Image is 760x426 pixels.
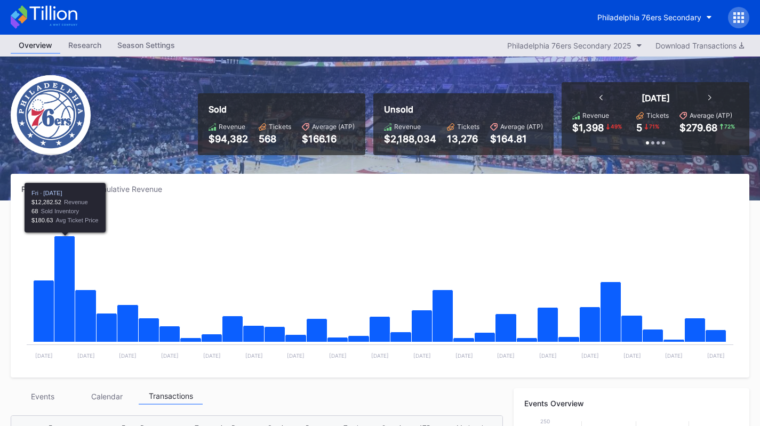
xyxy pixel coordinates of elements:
div: Philadelphia 76ers Secondary [597,13,701,22]
div: $94,382 [209,133,248,144]
div: Average (ATP) [312,123,355,131]
div: 49 % [610,122,623,131]
text: [DATE] [707,352,725,359]
div: Events Overview [524,399,739,408]
div: Revenue [582,111,609,119]
div: 5 [636,122,642,133]
div: Sold [209,104,355,115]
div: Revenue [219,123,245,131]
button: Philadelphia 76ers Secondary 2025 [502,38,647,53]
text: [DATE] [119,352,137,359]
div: 72 % [723,122,736,131]
div: $166.16 [302,133,355,144]
div: Tickets [269,123,291,131]
div: $164.81 [490,133,543,144]
div: Philadelphia 76ers Secondary 2025 [507,41,631,50]
div: Average (ATP) [690,111,732,119]
div: Periodic Revenue [21,184,91,194]
text: [DATE] [35,352,53,359]
div: $1,398 [572,122,604,133]
text: [DATE] [371,352,389,359]
text: [DATE] [77,352,95,359]
div: Revenue [394,123,421,131]
a: Research [60,37,109,54]
div: Cumulative Revenue [91,184,171,194]
div: 13,276 [447,133,479,144]
text: [DATE] [203,352,221,359]
img: Philadelphia_76ers.png [11,75,91,155]
div: Unsold [384,104,543,115]
div: Average (ATP) [500,123,543,131]
text: [DATE] [581,352,599,359]
div: [DATE] [642,93,670,103]
text: [DATE] [497,352,515,359]
svg: Chart title [21,207,739,367]
text: [DATE] [329,352,347,359]
text: [DATE] [245,352,263,359]
text: [DATE] [623,352,641,359]
div: 71 % [648,122,660,131]
div: Tickets [646,111,669,119]
div: $2,188,034 [384,133,436,144]
div: Transactions [139,388,203,405]
text: [DATE] [539,352,557,359]
text: [DATE] [413,352,431,359]
text: [DATE] [665,352,683,359]
div: Season Settings [109,37,183,53]
text: [DATE] [455,352,473,359]
div: Research [60,37,109,53]
button: Philadelphia 76ers Secondary [589,7,720,27]
div: Events [11,388,75,405]
div: Download Transactions [655,41,744,50]
div: $279.68 [679,122,717,133]
text: [DATE] [287,352,305,359]
text: [DATE] [161,352,179,359]
a: Season Settings [109,37,183,54]
div: Calendar [75,388,139,405]
button: Download Transactions [650,38,749,53]
div: 568 [259,133,291,144]
a: Overview [11,37,60,54]
text: 250 [540,418,550,424]
div: Tickets [457,123,479,131]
